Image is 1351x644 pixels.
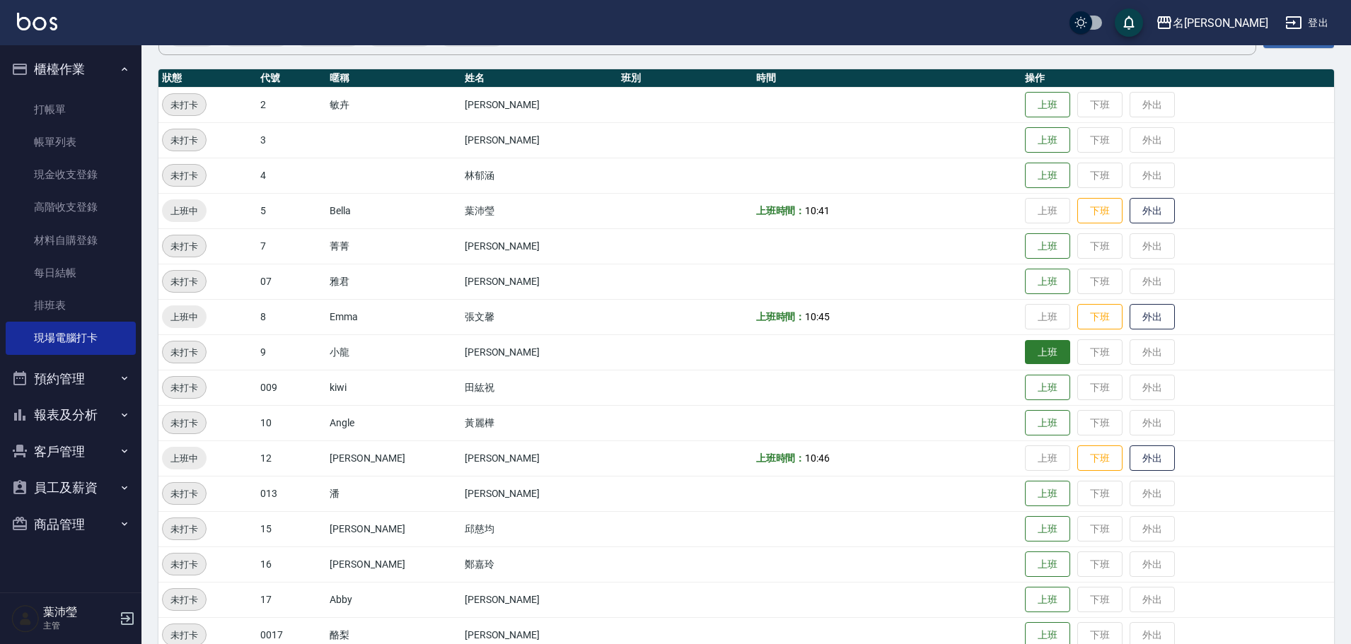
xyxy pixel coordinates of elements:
[6,433,136,470] button: 客戶管理
[257,440,327,476] td: 12
[326,228,460,264] td: 菁菁
[6,469,136,506] button: 員工及薪資
[461,228,618,264] td: [PERSON_NAME]
[326,69,460,88] th: 暱稱
[6,126,136,158] a: 帳單列表
[162,310,207,324] span: 上班中
[326,405,460,440] td: Angle
[6,93,136,126] a: 打帳單
[1025,233,1070,259] button: 上班
[257,405,327,440] td: 10
[461,264,618,299] td: [PERSON_NAME]
[257,69,327,88] th: 代號
[1025,410,1070,436] button: 上班
[326,476,460,511] td: 潘
[1025,587,1070,613] button: 上班
[163,168,206,183] span: 未打卡
[257,193,327,228] td: 5
[1025,127,1070,153] button: 上班
[163,274,206,289] span: 未打卡
[617,69,752,88] th: 班別
[461,69,618,88] th: 姓名
[163,628,206,643] span: 未打卡
[461,299,618,334] td: 張文馨
[461,546,618,582] td: 鄭嘉玲
[326,582,460,617] td: Abby
[326,334,460,370] td: 小龍
[461,158,618,193] td: 林郁涵
[461,405,618,440] td: 黃麗樺
[756,205,806,216] b: 上班時間：
[6,224,136,257] a: 材料自購登錄
[6,51,136,88] button: 櫃檯作業
[257,582,327,617] td: 17
[461,370,618,405] td: 田紘祝
[461,122,618,158] td: [PERSON_NAME]
[6,322,136,354] a: 現場電腦打卡
[43,605,115,619] h5: 葉沛瑩
[1025,340,1070,365] button: 上班
[163,557,206,572] span: 未打卡
[461,582,618,617] td: [PERSON_NAME]
[257,87,327,122] td: 2
[1130,304,1175,330] button: 外出
[6,506,136,543] button: 商品管理
[1173,14,1268,32] div: 名[PERSON_NAME]
[753,69,1022,88] th: 時間
[162,451,207,466] span: 上班中
[1025,551,1070,578] button: 上班
[163,592,206,607] span: 未打卡
[257,546,327,582] td: 16
[461,334,618,370] td: [PERSON_NAME]
[163,522,206,537] span: 未打卡
[1021,69,1334,88] th: 操作
[1077,445,1123,472] button: 下班
[461,440,618,476] td: [PERSON_NAME]
[1150,8,1274,37] button: 名[PERSON_NAME]
[6,158,136,191] a: 現金收支登錄
[163,98,206,112] span: 未打卡
[257,299,327,334] td: 8
[326,370,460,405] td: kiwi
[326,440,460,476] td: [PERSON_NAME]
[163,416,206,431] span: 未打卡
[6,257,136,289] a: 每日結帳
[163,380,206,395] span: 未打卡
[1025,516,1070,542] button: 上班
[6,397,136,433] button: 報表及分析
[43,619,115,632] p: 主管
[805,311,830,322] span: 10:45
[1025,269,1070,295] button: 上班
[158,69,257,88] th: 狀態
[326,546,460,582] td: [PERSON_NAME]
[17,13,57,30] img: Logo
[257,264,327,299] td: 07
[461,511,618,546] td: 邱慈均
[162,204,207,218] span: 上班中
[805,452,830,464] span: 10:46
[1130,445,1175,472] button: 外出
[326,87,460,122] td: 敏卉
[1280,10,1334,36] button: 登出
[6,289,136,322] a: 排班表
[1130,198,1175,224] button: 外出
[756,311,806,322] b: 上班時間：
[257,511,327,546] td: 15
[1025,375,1070,401] button: 上班
[1077,198,1123,224] button: 下班
[1077,304,1123,330] button: 下班
[163,486,206,501] span: 未打卡
[326,299,460,334] td: Emma
[163,133,206,148] span: 未打卡
[461,87,618,122] td: [PERSON_NAME]
[11,604,40,633] img: Person
[1115,8,1143,37] button: save
[163,345,206,360] span: 未打卡
[326,511,460,546] td: [PERSON_NAME]
[257,122,327,158] td: 3
[163,239,206,254] span: 未打卡
[6,191,136,223] a: 高階收支登錄
[6,361,136,397] button: 預約管理
[1025,163,1070,189] button: 上班
[326,193,460,228] td: Bella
